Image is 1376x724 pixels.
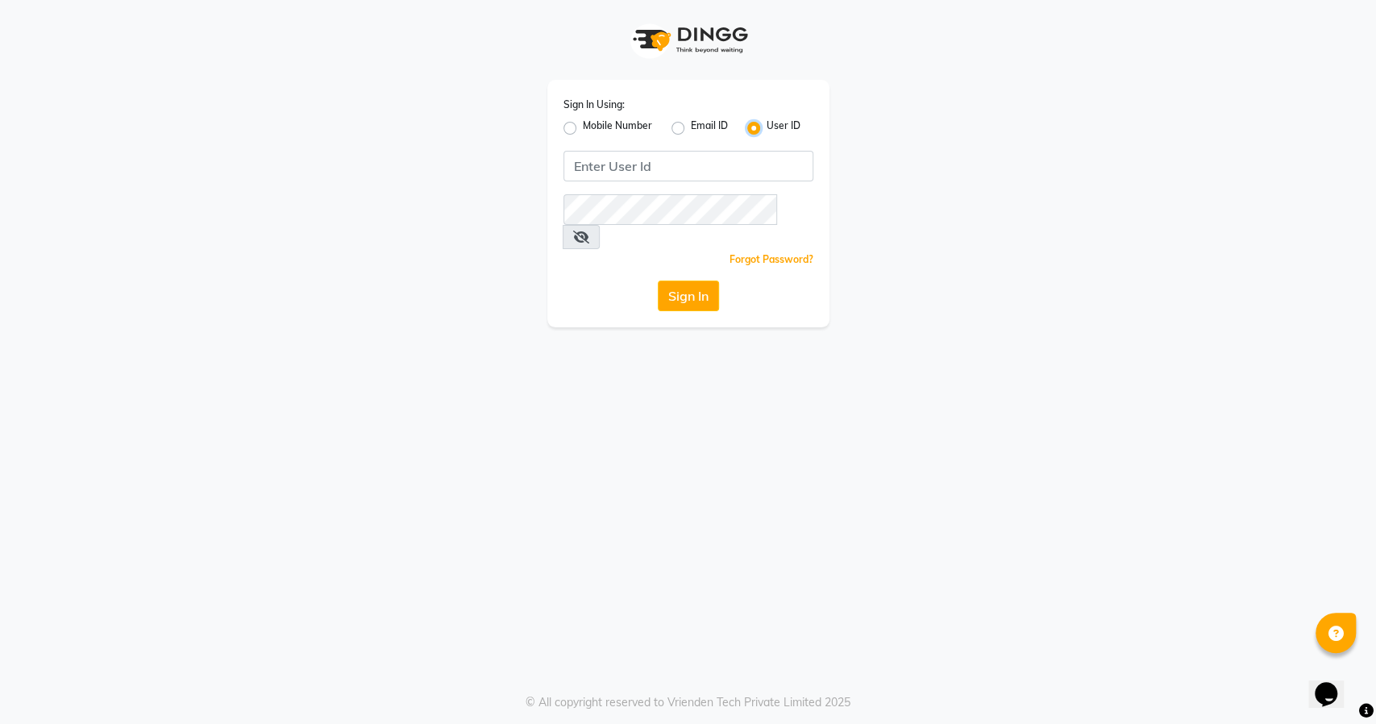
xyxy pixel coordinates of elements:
button: Sign In [658,281,719,311]
label: User ID [767,119,800,138]
input: Username [563,194,777,225]
img: logo1.svg [624,16,753,64]
iframe: chat widget [1308,660,1360,708]
label: Email ID [691,119,728,138]
label: Mobile Number [583,119,652,138]
a: Forgot Password? [730,253,813,265]
input: Username [563,151,813,181]
label: Sign In Using: [563,98,625,112]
